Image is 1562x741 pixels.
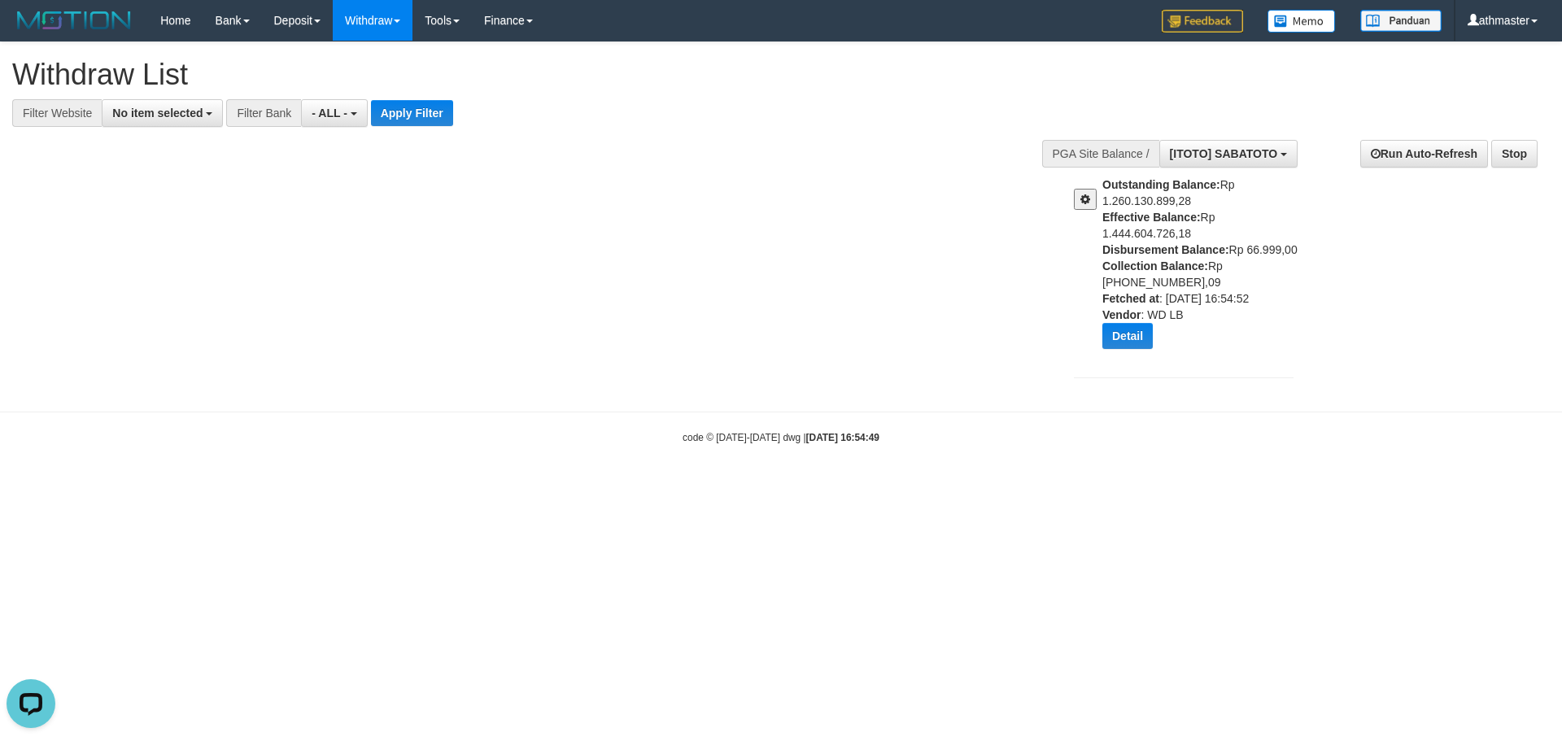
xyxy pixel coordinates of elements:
[1102,308,1141,321] b: Vendor
[1102,292,1159,305] b: Fetched at
[7,7,55,55] button: Open LiveChat chat widget
[112,107,203,120] span: No item selected
[301,99,367,127] button: - ALL -
[12,8,136,33] img: MOTION_logo.png
[1102,323,1153,349] button: Detail
[1170,147,1278,160] span: [ITOTO] SABATOTO
[1159,140,1298,168] button: [ITOTO] SABATOTO
[102,99,223,127] button: No item selected
[683,432,879,443] small: code © [DATE]-[DATE] dwg |
[1162,10,1243,33] img: Feedback.jpg
[1360,10,1442,32] img: panduan.png
[1042,140,1159,168] div: PGA Site Balance /
[806,432,879,443] strong: [DATE] 16:54:49
[1102,177,1306,361] div: Rp 1.260.130.899,28 Rp 1.444.604.726,18 Rp 66.999,00 Rp [PHONE_NUMBER],09 : [DATE] 16:54:52 : WD LB
[1102,243,1229,256] b: Disbursement Balance:
[1267,10,1336,33] img: Button%20Memo.svg
[1491,140,1538,168] a: Stop
[1102,211,1201,224] b: Effective Balance:
[226,99,301,127] div: Filter Bank
[1102,259,1208,272] b: Collection Balance:
[312,107,347,120] span: - ALL -
[12,99,102,127] div: Filter Website
[371,100,453,126] button: Apply Filter
[1360,140,1488,168] a: Run Auto-Refresh
[1102,178,1220,191] b: Outstanding Balance:
[12,59,1025,91] h1: Withdraw List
